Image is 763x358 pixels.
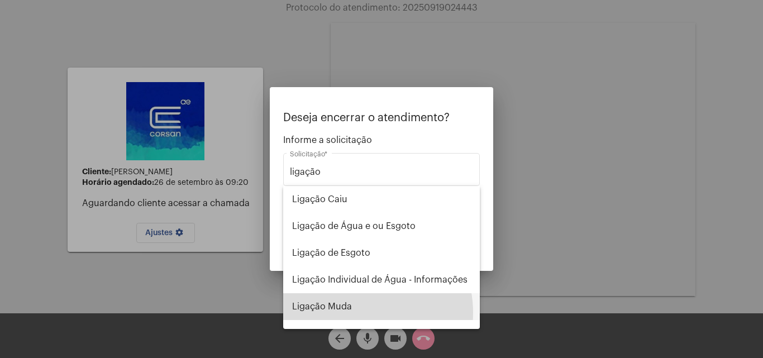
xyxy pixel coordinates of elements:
[292,293,471,320] span: Ligação Muda
[292,320,471,347] span: Religação (informações sobre)
[290,167,473,177] input: Buscar solicitação
[283,135,480,145] span: Informe a solicitação
[292,213,471,240] span: Ligação de Água e ou Esgoto
[292,240,471,266] span: Ligação de Esgoto
[292,266,471,293] span: Ligação Individual de Água - Informações
[292,186,471,213] span: Ligação Caiu
[283,112,480,124] p: Deseja encerrar o atendimento?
